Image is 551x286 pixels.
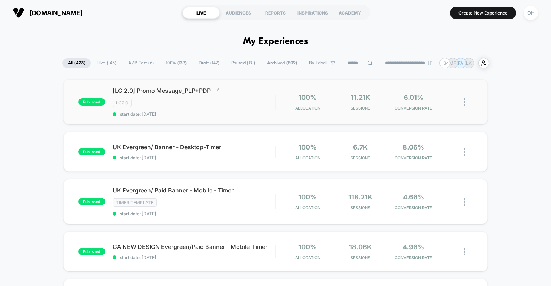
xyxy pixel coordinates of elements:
div: + 34 [439,58,450,68]
img: close [464,248,465,255]
span: 118.21k [348,193,372,201]
span: 11.21k [351,94,370,101]
button: Create New Experience [450,7,516,19]
span: published [78,248,105,255]
div: ACADEMY [331,7,368,19]
span: 4.66% [403,193,424,201]
span: CONVERSION RATE [389,205,438,210]
span: UK Evergreen/ Banner - Desktop-Timer [113,143,275,151]
img: close [464,98,465,106]
span: CONVERSION RATE [389,155,438,160]
span: CONVERSION RATE [389,255,438,260]
span: timer template [113,198,157,207]
span: Allocation [295,255,320,260]
span: Paused ( 131 ) [226,58,261,68]
span: 8.06% [403,143,424,151]
span: LG2.0 [113,99,132,107]
img: close [464,148,465,156]
span: Allocation [295,205,320,210]
span: 6.7k [353,143,368,151]
span: Draft ( 147 ) [193,58,225,68]
div: INSPIRATIONS [294,7,331,19]
span: Allocation [295,155,320,160]
img: close [464,198,465,206]
div: OH [524,6,538,20]
p: LK [466,60,472,66]
span: start date: [DATE] [113,155,275,160]
span: A/B Test ( 6 ) [123,58,159,68]
span: start date: [DATE] [113,255,275,260]
button: [DOMAIN_NAME] [11,7,85,19]
span: 100% [298,193,317,201]
span: All ( 423 ) [62,58,91,68]
span: published [78,198,105,205]
img: end [427,61,432,65]
span: By Label [309,60,327,66]
div: LIVE [183,7,220,19]
span: Sessions [336,255,385,260]
span: Archived ( 809 ) [262,58,302,68]
h1: My Experiences [243,36,308,47]
span: Sessions [336,106,385,111]
span: published [78,148,105,155]
span: Sessions [336,205,385,210]
span: 100% [298,243,317,251]
span: CA NEW DESIGN Evergreen/Paid Banner - Mobile-Timer [113,243,275,250]
span: Live ( 145 ) [92,58,122,68]
span: CONVERSION RATE [389,106,438,111]
span: Sessions [336,155,385,160]
span: 4.96% [403,243,424,251]
p: FA [458,60,463,66]
span: 100% [298,143,317,151]
img: Visually logo [13,7,24,18]
span: published [78,98,105,106]
button: OH [521,5,540,20]
span: [LG 2.0] Promo Message_PLP+PDP [113,87,275,94]
p: MF [449,60,456,66]
span: [DOMAIN_NAME] [30,9,82,17]
span: 100% ( 139 ) [160,58,192,68]
span: start date: [DATE] [113,111,275,117]
span: start date: [DATE] [113,211,275,217]
span: 6.01% [404,94,423,101]
span: Allocation [295,106,320,111]
div: AUDIENCES [220,7,257,19]
span: 18.06k [349,243,372,251]
span: 100% [298,94,317,101]
div: REPORTS [257,7,294,19]
span: UK Evergreen/ Paid Banner - Mobile - Timer [113,187,275,194]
